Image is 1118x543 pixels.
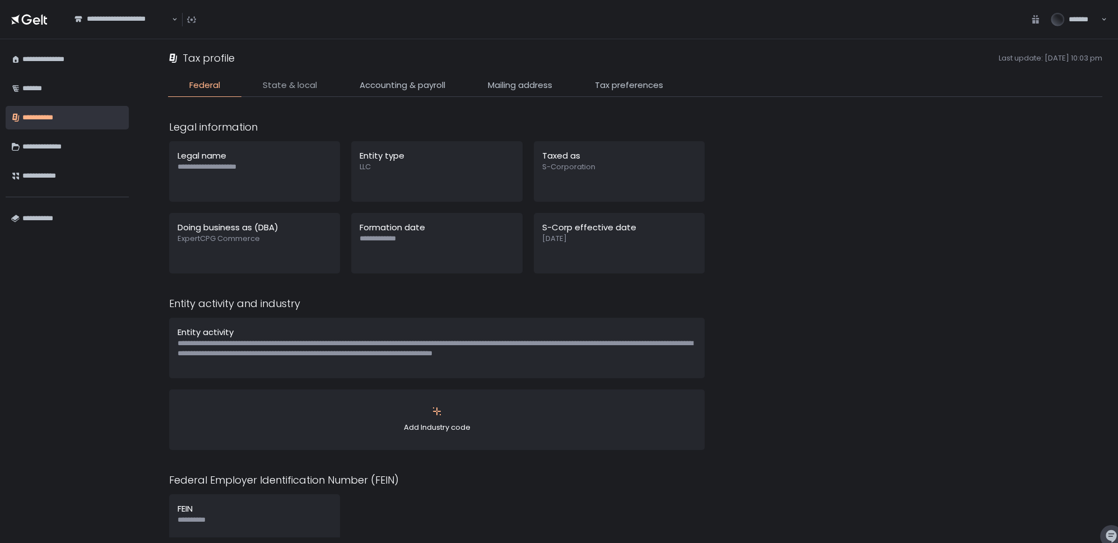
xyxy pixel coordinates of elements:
span: Last update: [DATE] 10:03 pm [239,53,1102,63]
span: LLC [360,162,514,172]
span: S-Corporation [542,162,696,172]
input: Search for option [74,24,171,35]
span: Tax preferences [595,79,663,92]
button: Doing business as (DBA)ExpertCPG Commerce [169,213,340,273]
button: Taxed asS-Corporation [534,141,705,202]
span: Legal name [178,150,226,161]
span: Entity type [360,150,404,161]
div: Search for option [67,8,178,31]
div: Federal Employer Identification Number (FEIN) [169,472,705,488]
span: [DATE] [542,234,696,244]
span: State & local [263,79,317,92]
div: Entity activity and industry [169,296,705,311]
span: Taxed as [542,150,580,161]
span: Mailing address [488,79,552,92]
button: Add Industry code [169,389,705,450]
span: Federal [189,79,220,92]
span: Entity activity [178,326,234,338]
span: Accounting & payroll [360,79,445,92]
h1: Tax profile [183,50,235,66]
span: Doing business as (DBA) [178,221,278,233]
button: S-Corp effective date[DATE] [534,213,705,273]
div: Add Industry code [178,398,696,442]
span: Formation date [360,221,425,233]
button: Entity typeLLC [351,141,522,202]
span: FEIN [178,503,193,514]
span: ExpertCPG Commerce [178,234,332,244]
span: S-Corp effective date [542,221,636,233]
div: Legal information [169,119,705,134]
